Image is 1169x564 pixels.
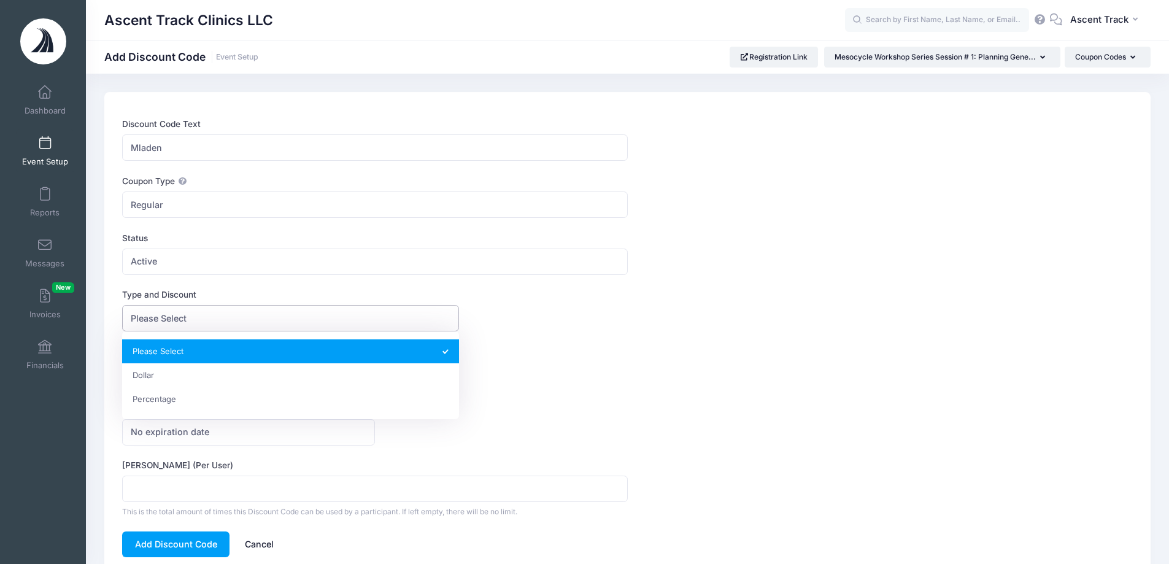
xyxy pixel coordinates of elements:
[122,339,459,363] li: Please Select
[122,387,459,411] li: Percentage
[122,419,375,446] span: No expiration date
[20,18,66,64] img: Ascent Track Clinics LLC
[29,309,61,320] span: Invoices
[52,282,74,293] span: New
[16,79,74,122] a: Dashboard
[122,134,627,161] input: SUMMER2025
[104,50,258,63] h1: Add Discount Code
[122,506,627,517] div: This is the total amount of times this Discount Code can be used by a participant. If left empty,...
[122,459,627,471] label: [PERSON_NAME] (Per User)
[232,531,286,558] a: Cancel
[1070,13,1128,26] span: Ascent Track
[122,288,627,301] label: Type and Discount
[122,175,627,187] label: Coupon Type
[122,531,230,558] button: Add Discount Code
[22,156,68,167] span: Event Setup
[30,207,60,218] span: Reports
[25,106,66,116] span: Dashboard
[131,425,209,438] span: No expiration date
[16,180,74,223] a: Reports
[122,363,459,387] li: Dollar
[835,52,1036,61] span: Mesocycle Workshop Series Session # 1: Planning Gene...
[122,305,459,331] span: Please Select
[104,6,273,34] h1: Ascent Track Clinics LLC
[122,191,627,218] span: Regular
[1065,47,1151,68] button: Coupon Codes
[1062,6,1151,34] button: Ascent Track
[26,360,64,371] span: Financials
[216,53,258,62] a: Event Setup
[845,8,1029,33] input: Search by First Name, Last Name, or Email...
[730,47,819,68] a: Registration Link
[131,312,187,325] span: Please Select
[824,47,1060,68] button: Mesocycle Workshop Series Session # 1: Planning Gene...
[131,255,157,268] span: Active
[131,198,163,211] span: Regular
[16,333,74,376] a: Financials
[25,258,64,269] span: Messages
[122,249,627,275] span: Active
[122,232,627,244] label: Status
[16,231,74,274] a: Messages
[16,129,74,172] a: Event Setup
[16,282,74,325] a: InvoicesNew
[122,118,627,130] label: Discount Code Text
